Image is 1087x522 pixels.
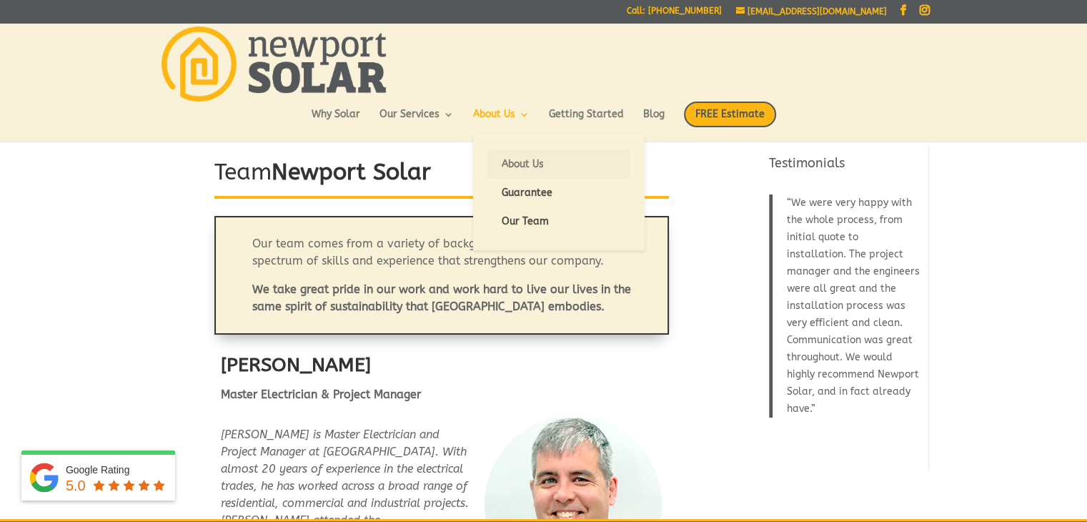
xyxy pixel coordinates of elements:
img: Newport Solar | Solar Energy Optimized. [162,26,386,102]
strong: Master Electrician & Project Manager [221,388,421,401]
a: [EMAIL_ADDRESS][DOMAIN_NAME] [736,6,887,16]
blockquote: We were very happy with the whole process, from initial quote to installation. The project manage... [769,194,920,418]
strong: Newport Solar [272,159,431,185]
span: FREE Estimate [684,102,776,127]
a: Blog [643,109,665,134]
a: Guarantee [487,179,630,207]
div: Google Rating [66,463,168,477]
a: Why Solar [312,109,360,134]
a: Call: [PHONE_NUMBER] [627,6,722,21]
h4: Testimonials [769,154,920,179]
span: 5.0 [66,478,86,493]
a: About Us [473,109,530,134]
a: About Us [487,150,630,179]
strong: We take great pride in our work and work hard to live our lives in the same spirit of sustainabil... [252,282,631,313]
a: Getting Started [549,109,624,134]
a: Our Services [379,109,454,134]
p: Our team comes from a variety of backgrounds, providing a diverse spectrum of skills and experien... [252,235,631,281]
a: Our Team [487,207,630,236]
h1: Team [214,157,669,196]
strong: [PERSON_NAME] [221,353,371,376]
a: FREE Estimate [684,102,776,142]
